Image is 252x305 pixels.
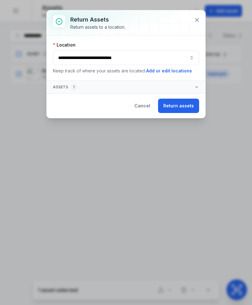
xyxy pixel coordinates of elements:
[70,15,125,24] h3: Return assets
[146,67,192,74] button: Add or edit locations
[53,67,199,74] p: Keep track of where your assets are located.
[158,99,199,113] button: Return assets
[129,99,156,113] button: Cancel
[47,81,205,93] button: Assets1
[53,83,77,91] span: Assets
[53,42,76,48] label: Location
[71,83,77,91] div: 1
[70,24,125,30] div: Return assets to a location.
